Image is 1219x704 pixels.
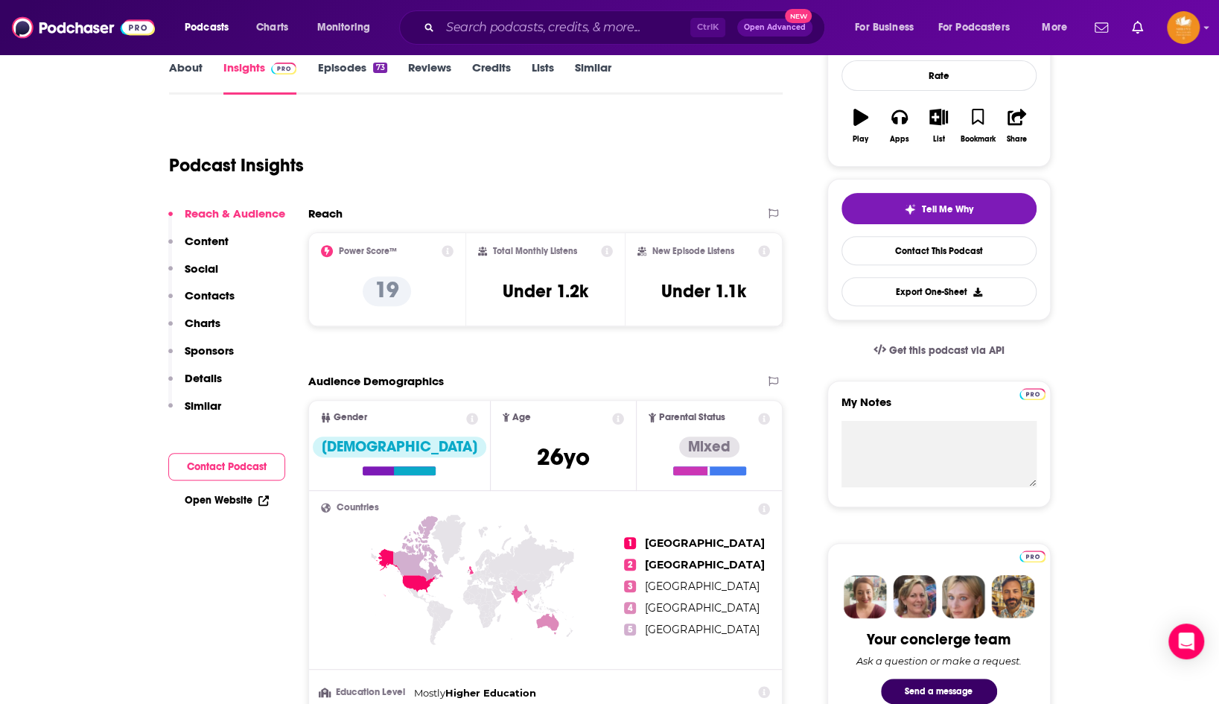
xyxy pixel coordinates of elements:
[624,624,636,635] span: 5
[844,575,887,618] img: Sydney Profile
[880,99,919,153] button: Apps
[679,437,739,457] div: Mixed
[408,60,451,95] a: Reviews
[185,371,222,385] p: Details
[624,602,636,614] span: 4
[1126,15,1149,40] a: Show notifications dropdown
[185,343,234,358] p: Sponsors
[168,453,285,481] button: Contact Podcast
[991,575,1034,618] img: Jon Profile
[185,17,229,38] span: Podcasts
[512,413,531,422] span: Age
[537,443,590,472] span: 26 yo
[841,99,880,153] button: Play
[690,18,725,37] span: Ctrl K
[256,17,288,38] span: Charts
[737,19,812,37] button: Open AdvancedNew
[12,13,155,42] img: Podchaser - Follow, Share and Rate Podcasts
[185,494,269,507] a: Open Website
[1042,17,1067,38] span: More
[841,193,1037,224] button: tell me why sparkleTell Me Why
[168,343,234,371] button: Sponsors
[938,17,1010,38] span: For Podcasters
[844,16,932,39] button: open menu
[317,60,386,95] a: Episodes73
[645,558,764,571] span: [GEOGRAPHIC_DATA]
[168,206,285,234] button: Reach & Audience
[493,246,577,256] h2: Total Monthly Listens
[575,60,611,95] a: Similar
[472,60,511,95] a: Credits
[853,135,868,144] div: Play
[1167,11,1200,44] span: Logged in as ShreveWilliams
[185,261,218,276] p: Social
[929,16,1031,39] button: open menu
[652,246,734,256] h2: New Episode Listens
[1168,624,1204,659] div: Open Intercom Messenger
[321,688,408,697] h3: Education Level
[958,99,997,153] button: Bookmark
[414,687,445,699] span: Mostly
[904,203,916,215] img: tell me why sparkle
[313,437,486,457] div: [DEMOGRAPHIC_DATA]
[246,16,297,39] a: Charts
[645,536,764,550] span: [GEOGRAPHIC_DATA]
[185,316,220,330] p: Charts
[841,236,1037,265] a: Contact This Podcast
[168,261,218,289] button: Social
[168,371,222,399] button: Details
[942,575,985,618] img: Jules Profile
[363,276,411,306] p: 19
[1167,11,1200,44] button: Show profile menu
[1007,135,1027,144] div: Share
[1019,551,1045,562] img: Podchaser Pro
[933,135,945,144] div: List
[785,9,812,23] span: New
[317,17,370,38] span: Monitoring
[185,288,235,302] p: Contacts
[841,277,1037,306] button: Export One-Sheet
[373,63,386,73] div: 73
[337,503,379,513] span: Countries
[168,316,220,343] button: Charts
[168,288,235,316] button: Contacts
[532,60,554,95] a: Lists
[308,206,343,221] h2: Reach
[445,687,536,699] span: Higher Education
[1089,15,1114,40] a: Show notifications dropdown
[1031,16,1086,39] button: open menu
[1019,548,1045,562] a: Pro website
[1019,386,1045,400] a: Pro website
[890,135,909,144] div: Apps
[867,630,1010,649] div: Your concierge team
[503,280,588,302] h3: Under 1.2k
[893,575,936,618] img: Barbara Profile
[997,99,1036,153] button: Share
[308,374,444,388] h2: Audience Demographics
[881,679,997,704] button: Send a message
[841,60,1037,91] div: Rate
[334,413,367,422] span: Gender
[645,580,759,593] span: [GEOGRAPHIC_DATA]
[339,246,397,256] h2: Power Score™
[624,559,636,571] span: 2
[1167,11,1200,44] img: User Profile
[168,399,221,426] button: Similar
[169,154,304,177] h1: Podcast Insights
[960,135,995,144] div: Bookmark
[271,63,297,74] img: Podchaser Pro
[440,16,690,39] input: Search podcasts, credits, & more...
[862,332,1016,369] a: Get this podcast via API
[624,580,636,592] span: 3
[659,413,725,422] span: Parental Status
[645,601,759,615] span: [GEOGRAPHIC_DATA]
[1019,388,1045,400] img: Podchaser Pro
[169,60,203,95] a: About
[855,17,914,38] span: For Business
[645,623,759,636] span: [GEOGRAPHIC_DATA]
[223,60,297,95] a: InsightsPodchaser Pro
[919,99,958,153] button: List
[185,206,285,221] p: Reach & Audience
[856,655,1022,667] div: Ask a question or make a request.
